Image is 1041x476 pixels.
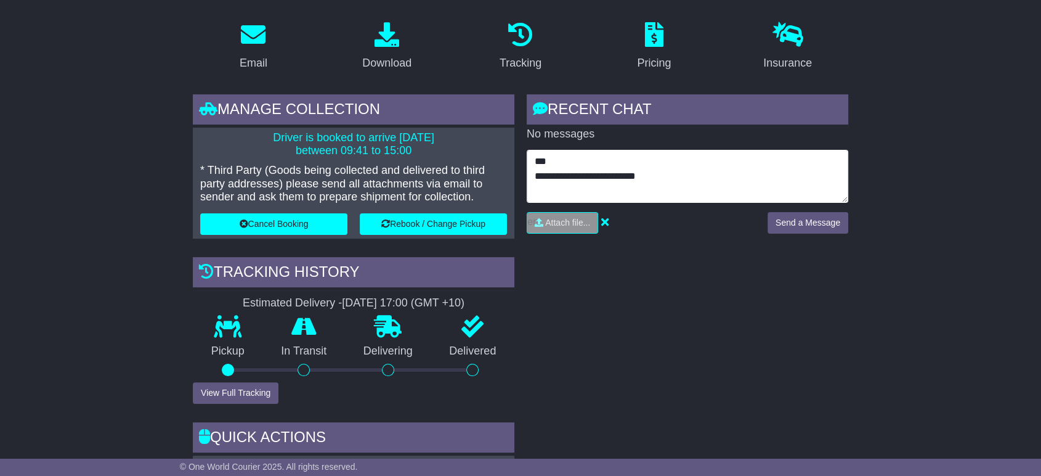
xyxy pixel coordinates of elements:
[193,94,514,128] div: Manage collection
[263,345,346,358] p: In Transit
[200,131,507,158] p: Driver is booked to arrive [DATE] between 09:41 to 15:00
[200,164,507,204] p: * Third Party (Goods being collected and delivered to third party addresses) please send all atta...
[193,297,514,310] div: Estimated Delivery -
[232,18,275,76] a: Email
[431,345,515,358] p: Delivered
[527,128,848,141] p: No messages
[755,18,820,76] a: Insurance
[500,55,541,72] div: Tracking
[240,55,267,72] div: Email
[527,94,848,128] div: RECENT CHAT
[360,213,507,235] button: Rebook / Change Pickup
[763,55,812,72] div: Insurance
[637,55,671,72] div: Pricing
[180,462,358,472] span: © One World Courier 2025. All rights reserved.
[629,18,679,76] a: Pricing
[354,18,419,76] a: Download
[193,257,514,290] div: Tracking history
[193,422,514,456] div: Quick Actions
[193,345,263,358] p: Pickup
[200,213,347,235] button: Cancel Booking
[345,345,431,358] p: Delivering
[492,18,549,76] a: Tracking
[193,382,278,404] button: View Full Tracking
[768,212,848,234] button: Send a Message
[362,55,411,72] div: Download
[342,297,464,310] div: [DATE] 17:00 (GMT +10)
